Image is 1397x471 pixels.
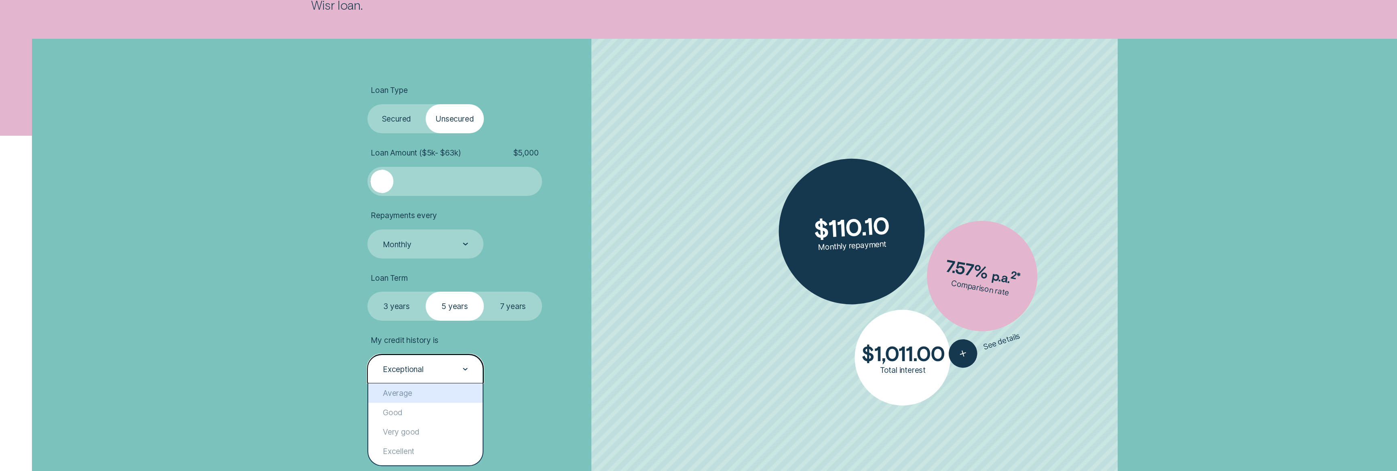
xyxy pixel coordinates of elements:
span: Repayments every [371,210,437,220]
button: See details [945,322,1024,372]
div: Monthly [383,240,412,249]
label: 7 years [484,292,542,321]
div: Very good [368,422,483,442]
label: 3 years [367,292,426,321]
div: Good [368,403,483,422]
span: Loan Type [371,85,407,95]
div: Average [368,383,483,403]
div: Exceptional [383,364,424,374]
span: Loan Amount ( $5k - $63k ) [371,148,461,158]
span: Loan Term [371,273,407,283]
div: Excellent [368,442,483,461]
span: See details [982,331,1021,351]
label: Unsecured [426,104,484,133]
span: My credit history is [371,335,438,345]
span: $ 5,000 [513,148,539,158]
label: Secured [367,104,426,133]
label: 5 years [426,292,484,321]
